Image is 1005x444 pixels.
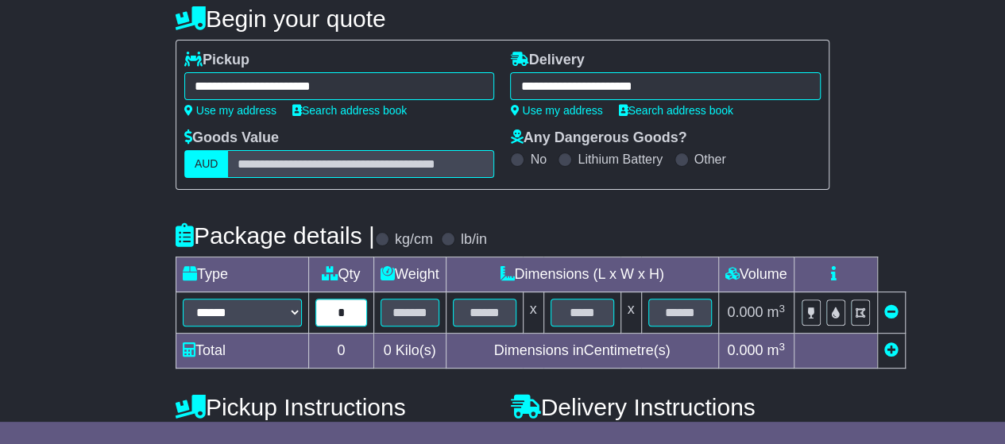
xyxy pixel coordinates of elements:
td: Qty [308,257,373,292]
label: Other [694,152,726,167]
sup: 3 [779,341,785,353]
h4: Package details | [176,222,375,249]
span: 0 [384,342,392,358]
label: Pickup [184,52,249,69]
label: No [530,152,546,167]
span: m [767,342,785,358]
sup: 3 [779,303,785,315]
label: AUD [184,150,229,178]
td: x [523,292,543,334]
td: Dimensions in Centimetre(s) [446,334,718,369]
label: Any Dangerous Goods? [510,129,686,147]
td: x [620,292,641,334]
a: Use my address [510,104,602,117]
label: Lithium Battery [578,152,663,167]
td: Type [176,257,308,292]
a: Use my address [184,104,276,117]
label: Delivery [510,52,584,69]
span: m [767,304,785,320]
td: Weight [373,257,446,292]
td: Total [176,334,308,369]
h4: Begin your quote [176,6,829,32]
span: 0.000 [727,342,763,358]
h4: Pickup Instructions [176,394,495,420]
span: 0.000 [727,304,763,320]
td: 0 [308,334,373,369]
label: lb/in [461,231,487,249]
td: Volume [718,257,794,292]
a: Remove this item [884,304,899,320]
a: Search address book [619,104,733,117]
a: Search address book [292,104,407,117]
h4: Delivery Instructions [510,394,829,420]
label: Goods Value [184,129,279,147]
td: Kilo(s) [373,334,446,369]
a: Add new item [884,342,899,358]
td: Dimensions (L x W x H) [446,257,718,292]
label: kg/cm [395,231,433,249]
